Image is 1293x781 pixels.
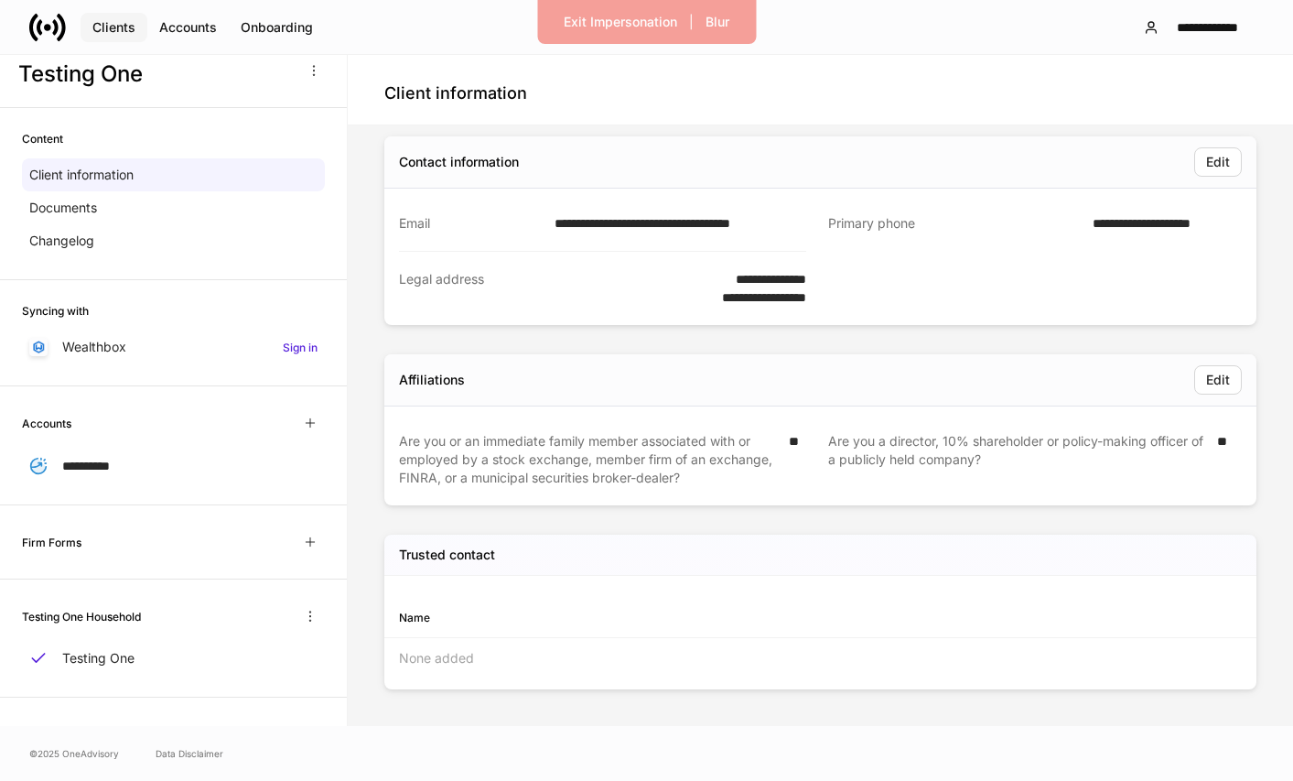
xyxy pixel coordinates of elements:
[22,331,325,363] a: WealthboxSign in
[62,649,135,667] p: Testing One
[399,371,465,389] div: Affiliations
[828,214,1083,233] div: Primary phone
[22,130,63,147] h6: Content
[29,199,97,217] p: Documents
[399,214,544,233] div: Email
[29,166,134,184] p: Client information
[22,191,325,224] a: Documents
[1206,153,1230,171] div: Edit
[18,60,292,89] h3: Testing One
[1206,371,1230,389] div: Edit
[22,534,81,551] h6: Firm Forms
[399,432,778,487] div: Are you or an immediate family member associated with or employed by a stock exchange, member fir...
[22,224,325,257] a: Changelog
[62,338,126,356] p: Wealthbox
[81,13,147,42] button: Clients
[241,18,313,37] div: Onboarding
[22,642,325,675] a: Testing One
[1194,365,1242,395] button: Edit
[22,415,71,432] h6: Accounts
[147,13,229,42] button: Accounts
[399,153,519,171] div: Contact information
[92,18,135,37] div: Clients
[399,270,673,307] div: Legal address
[22,302,89,320] h6: Syncing with
[552,7,689,37] button: Exit Impersonation
[399,546,495,564] h5: Trusted contact
[399,609,821,626] div: Name
[828,432,1207,487] div: Are you a director, 10% shareholder or policy-making officer of a publicly held company?
[159,18,217,37] div: Accounts
[22,158,325,191] a: Client information
[706,13,729,31] div: Blur
[1194,147,1242,177] button: Edit
[694,7,741,37] button: Blur
[22,608,141,625] h6: Testing One Household
[156,746,223,761] a: Data Disclaimer
[384,638,1256,678] div: None added
[564,13,677,31] div: Exit Impersonation
[384,82,527,104] h4: Client information
[283,339,318,356] h6: Sign in
[29,232,94,250] p: Changelog
[229,13,325,42] button: Onboarding
[29,746,119,761] span: © 2025 OneAdvisory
